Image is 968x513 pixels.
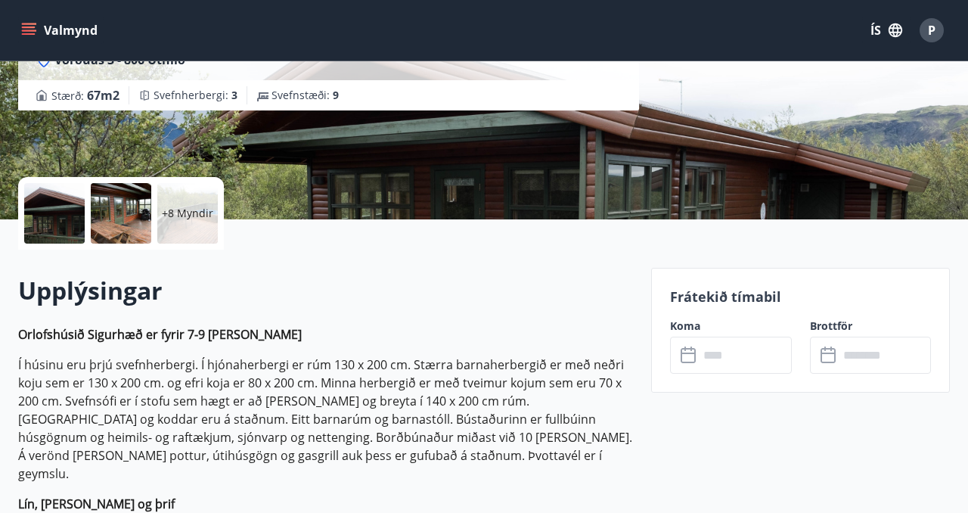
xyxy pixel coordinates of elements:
button: P [914,12,950,48]
strong: Lín, [PERSON_NAME] og þrif [18,496,175,512]
h2: Upplýsingar [18,274,633,307]
label: Brottför [810,319,931,334]
strong: Orlofshúsið Sigurhæð er fyrir 7-9 [PERSON_NAME] [18,326,302,343]
span: Stærð : [51,86,119,104]
span: P [928,22,935,39]
span: 9 [333,88,339,102]
span: Svefnherbergi : [154,88,237,103]
button: ÍS [862,17,911,44]
label: Koma [670,319,791,334]
p: +8 Myndir [162,206,213,221]
span: 3 [231,88,237,102]
span: Svefnstæði : [271,88,339,103]
p: Í húsinu eru þrjú svefnherbergi. Í hjónaherbergi er rúm 130 x 200 cm. Stærra barnaherbergið er me... [18,356,633,483]
span: 67 m2 [87,87,119,104]
button: menu [18,17,104,44]
p: Frátekið tímabil [670,287,931,306]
